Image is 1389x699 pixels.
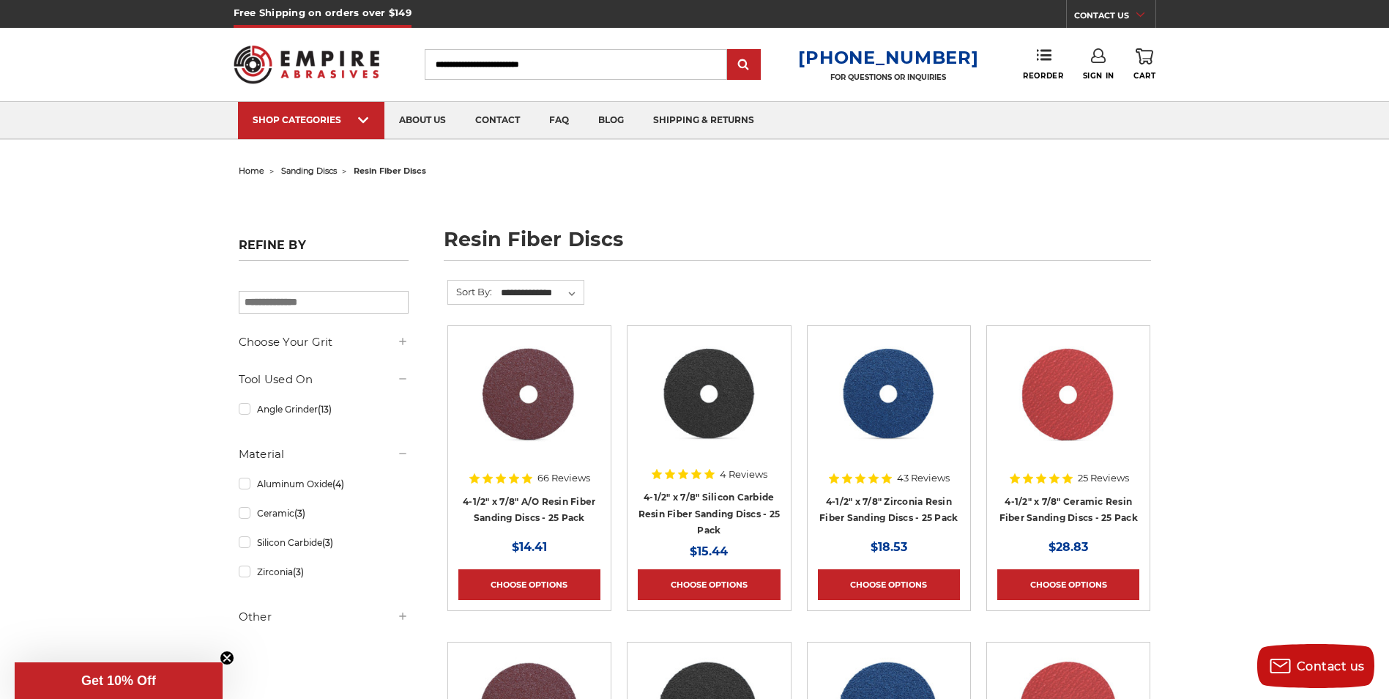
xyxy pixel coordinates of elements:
a: Cart [1133,48,1155,81]
label: Sort By: [448,281,492,303]
a: 4-1/2" zirc resin fiber disc [818,336,960,478]
span: Sign In [1083,71,1114,81]
a: home [239,166,264,176]
a: shipping & returns [638,102,769,139]
h5: Tool Used On [239,371,409,388]
input: Submit [729,51,759,80]
select: Sort By: [499,282,584,304]
a: 4-1/2" x 7/8" Silicon Carbide Resin Fiber Sanding Discs - 25 Pack [638,492,781,536]
div: Get 10% OffClose teaser [15,662,223,699]
img: 4-1/2" ceramic resin fiber disc [1009,336,1128,454]
a: [PHONE_NUMBER] [798,47,978,68]
span: 43 Reviews [897,473,950,483]
h5: Refine by [239,238,409,261]
a: sanding discs [281,166,337,176]
span: (13) [318,404,332,415]
span: Get 10% Off [81,673,156,688]
p: FOR QUESTIONS OR INQUIRIES [798,73,978,82]
a: 4-1/2" x 7/8" A/O Resin Fiber Sanding Discs - 25 Pack [463,496,595,524]
span: resin fiber discs [354,166,426,176]
div: SHOP CATEGORIES [253,114,370,125]
a: Choose Options [997,569,1139,600]
span: 25 Reviews [1078,473,1129,483]
span: 66 Reviews [537,473,590,483]
a: Choose Options [818,569,960,600]
span: (3) [293,566,304,577]
a: Choose Options [458,569,600,600]
button: Close teaser [220,651,234,665]
a: Silicon Carbide [239,530,409,555]
img: Empire Abrasives [234,36,380,93]
a: 4.5 Inch Silicon Carbide Resin Fiber Discs [638,336,780,478]
a: Choose Options [638,569,780,600]
button: Contact us [1257,644,1374,688]
span: (4) [332,478,344,489]
span: $14.41 [512,540,547,554]
h5: Choose Your Grit [239,333,409,351]
a: Zirconia [239,559,409,585]
span: $28.83 [1049,540,1088,554]
a: contact [461,102,535,139]
a: Ceramic [239,500,409,526]
a: 4-1/2" x 7/8" Zirconia Resin Fiber Sanding Discs - 25 Pack [819,496,958,524]
span: (3) [322,537,333,548]
a: blog [584,102,638,139]
span: Reorder [1023,71,1063,81]
span: (3) [294,508,305,519]
a: Angle Grinder [239,396,409,422]
a: about us [384,102,461,139]
a: 4.5 inch resin fiber disc [458,336,600,478]
a: Aluminum Oxide [239,471,409,497]
h1: resin fiber discs [444,229,1151,261]
a: 4-1/2" ceramic resin fiber disc [997,336,1139,478]
h5: Material [239,445,409,463]
a: 4-1/2" x 7/8" Ceramic Resin Fiber Sanding Discs - 25 Pack [999,496,1138,524]
img: 4-1/2" zirc resin fiber disc [830,336,947,454]
span: $18.53 [871,540,907,554]
a: CONTACT US [1074,7,1155,28]
span: 4 Reviews [720,470,767,479]
h5: Other [239,608,409,626]
span: Contact us [1297,659,1365,673]
a: Reorder [1023,48,1063,80]
img: 4.5 inch resin fiber disc [470,336,589,454]
img: 4.5 Inch Silicon Carbide Resin Fiber Discs [650,336,768,454]
a: faq [535,102,584,139]
span: Cart [1133,71,1155,81]
span: $15.44 [690,544,728,558]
